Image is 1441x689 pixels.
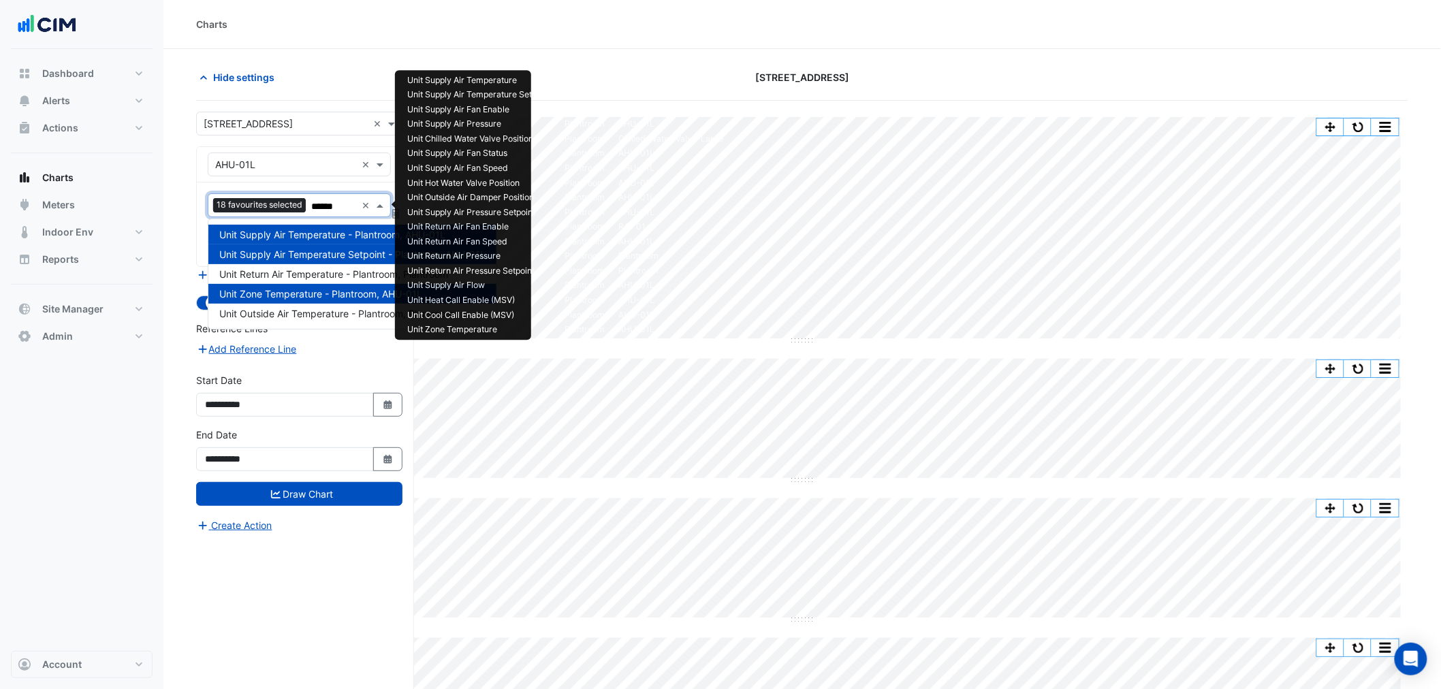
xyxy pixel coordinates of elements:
[400,102,558,117] td: Unit Supply Air Fan Enable
[612,102,730,117] td: AHU-01L
[382,453,394,465] fa-icon: Select Date
[558,146,612,161] td: Plantroom
[400,205,558,220] td: Unit Supply Air Pressure Setpoint
[558,264,612,279] td: Plantroom
[612,205,730,220] td: AHU-01L
[558,293,612,308] td: Plantroom
[1372,500,1399,517] button: More Options
[612,293,730,308] td: AHU-01L
[558,220,612,235] td: Plantroom
[18,67,31,80] app-icon: Dashboard
[400,73,558,88] td: Unit Supply Air Temperature
[612,249,730,264] td: Plantroom
[400,117,558,132] td: Unit Supply Air Pressure
[558,102,612,117] td: Plantroom
[11,191,153,219] button: Meters
[400,132,558,147] td: Unit Chilled Water Valve Position
[18,94,31,108] app-icon: Alerts
[400,278,558,293] td: Unit Supply Air Flow
[558,161,612,176] td: Plantroom
[42,121,78,135] span: Actions
[18,302,31,316] app-icon: Site Manager
[612,161,730,176] td: AHU-01L
[219,308,454,319] span: Unit Outside Air Temperature - Plantroom, Plantroom
[18,121,31,135] app-icon: Actions
[362,157,373,172] span: Clear
[11,60,153,87] button: Dashboard
[362,198,373,212] span: Clear
[612,73,730,88] td: AHU-01L
[11,246,153,273] button: Reports
[213,198,306,212] span: 18 favourites selected
[42,171,74,185] span: Charts
[11,114,153,142] button: Actions
[42,253,79,266] span: Reports
[219,249,486,260] span: Unit Supply Air Temperature Setpoint - Plantroom, AHU-01L
[11,323,153,350] button: Admin
[558,117,612,132] td: Plantroom
[612,308,730,323] td: AHU-01L
[558,73,612,88] td: Plantroom
[612,88,730,103] td: AHU-01L
[196,65,283,89] button: Hide settings
[196,482,402,506] button: Draw Chart
[1372,118,1399,135] button: More Options
[400,88,558,103] td: Unit Supply Air Temperature Setpoint
[1372,360,1399,377] button: More Options
[42,330,73,343] span: Admin
[18,253,31,266] app-icon: Reports
[42,658,82,671] span: Account
[1395,643,1427,675] div: Open Intercom Messenger
[1317,500,1344,517] button: Pan
[558,88,612,103] td: Plantroom
[196,517,273,533] button: Create Action
[755,70,849,84] span: [STREET_ADDRESS]
[18,330,31,343] app-icon: Admin
[219,268,448,280] span: Unit Return Air Temperature - Plantroom, Plantroom
[558,176,612,191] td: Plantroom
[382,399,394,411] fa-icon: Select Date
[42,67,94,80] span: Dashboard
[1344,360,1372,377] button: Reset
[1372,639,1399,656] button: More Options
[558,205,612,220] td: Plantroom
[400,176,558,191] td: Unit Hot Water Valve Position
[612,176,730,191] td: AHU-01L
[612,220,730,235] td: RAF 01
[219,229,445,240] span: Unit Supply Air Temperature - Plantroom, AHU-01L
[11,164,153,191] button: Charts
[612,278,730,293] td: AHU-01L
[196,321,268,336] label: Reference Lines
[400,323,558,338] td: Unit Zone Temperature
[213,70,274,84] span: Hide settings
[400,220,558,235] td: Unit Return Air Fan Enable
[11,295,153,323] button: Site Manager
[18,198,31,212] app-icon: Meters
[1344,639,1372,656] button: Reset
[196,373,242,387] label: Start Date
[196,428,237,442] label: End Date
[373,116,385,131] span: Clear
[400,191,558,206] td: Unit Outside Air Damper Position
[208,219,496,329] div: Options List
[11,87,153,114] button: Alerts
[219,288,422,300] span: Unit Zone Temperature - Plantroom, AHU-01L
[558,278,612,293] td: Plantroom
[196,268,279,283] button: Add Equipment
[18,171,31,185] app-icon: Charts
[558,323,612,338] td: Plantroom
[1344,118,1372,135] button: Reset
[42,302,104,316] span: Site Manager
[11,219,153,246] button: Indoor Env
[612,146,730,161] td: AHU-01L
[612,117,730,132] td: AHU-01L
[42,198,75,212] span: Meters
[11,651,153,678] button: Account
[196,17,227,31] div: Charts
[558,132,612,147] td: Plantroom
[400,235,558,250] td: Unit Return Air Fan Speed
[16,11,78,38] img: Company Logo
[612,191,730,206] td: AHU-01L
[1317,360,1344,377] button: Pan
[612,323,730,338] td: AHU-01L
